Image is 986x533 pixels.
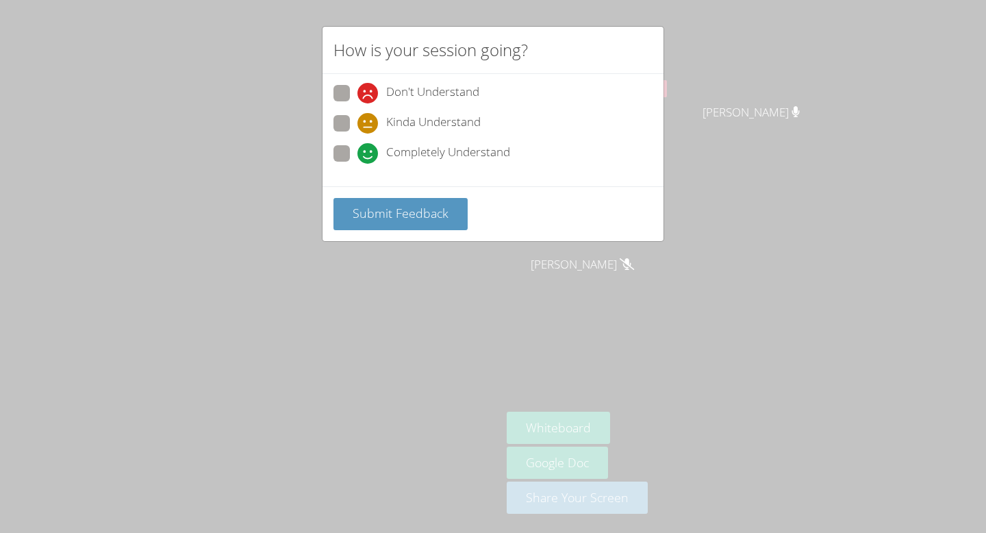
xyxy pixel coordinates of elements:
span: Don't Understand [386,83,479,103]
span: Kinda Understand [386,113,481,134]
h2: How is your session going? [333,38,528,62]
span: Submit Feedback [353,205,448,221]
span: Completely Understand [386,143,510,164]
button: Submit Feedback [333,198,468,230]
